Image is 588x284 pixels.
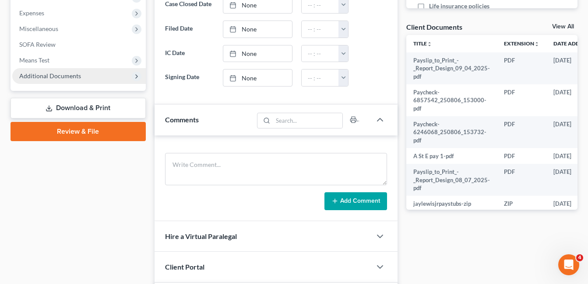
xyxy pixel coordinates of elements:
[12,37,146,52] a: SOFA Review
[223,69,292,86] a: None
[406,22,462,31] div: Client Documents
[302,45,339,62] input: -- : --
[406,84,497,116] td: Paycheck-6857542_250806_153000-pdf
[19,41,56,48] span: SOFA Review
[406,148,497,164] td: A St E pay 1-pdf
[406,196,497,211] td: jaylewisjrpaystubs-zip
[302,21,339,38] input: -- : --
[165,263,204,271] span: Client Portal
[161,45,218,62] label: IC Date
[504,40,539,47] a: Extensionunfold_more
[26,46,35,55] img: Profile image for James
[42,4,74,11] h1: Operator
[154,3,169,19] div: Close
[19,25,58,32] span: Miscellaneous
[38,46,149,54] div: joined the conversation
[165,115,199,124] span: Comments
[28,217,35,224] button: Gif picker
[552,24,574,30] a: View All
[7,136,168,188] div: Thomas says…
[497,196,546,211] td: ZIP
[576,254,583,261] span: 4
[497,148,546,164] td: PDF
[7,45,168,65] div: James says…
[42,11,109,20] p: The team can also help
[14,70,137,96] div: Hi [PERSON_NAME]! It is back up now. You should be good to file. Let me know if you are having an...
[39,113,161,130] div: This is the message I received when I attempted to file:
[497,116,546,148] td: PDF
[7,19,21,33] img: Profile image for Operator
[25,5,39,19] img: Profile image for Operator
[7,65,168,108] div: James says…
[427,42,432,47] i: unfold_more
[302,69,339,86] input: -- : --
[497,52,546,84] td: PDF
[534,42,539,47] i: unfold_more
[56,217,63,224] button: Start recording
[38,47,87,53] b: [PERSON_NAME]
[137,3,154,20] button: Home
[11,98,146,118] a: Download & Print
[7,188,168,260] div: James says…
[497,84,546,116] td: PDF
[497,164,546,196] td: PDF
[7,188,144,241] div: Hi [PERSON_NAME]! Apologies for the delayed response. It looks like you were able to successfully...
[19,56,49,64] span: Means Test
[14,217,21,224] button: Emoji picker
[27,16,168,37] a: More in the Help Center
[60,23,143,30] span: More in the Help Center
[406,52,497,84] td: Payslip_to_Print_-_Report_Design_09_04_2025-pdf
[39,142,161,176] div: Oh no! We are unable to file the case with the court.
[7,108,168,136] div: Thomas says…
[558,254,579,275] iframe: Intercom live chat
[406,164,497,196] td: Payslip_to_Print_-_Report_Design_08_07_2025-pdf
[413,40,432,47] a: Titleunfold_more
[273,113,343,128] input: Search...
[150,214,164,228] button: Send a message…
[165,232,237,240] span: Hire a Virtual Paralegal
[32,136,168,181] div: Oh no!We are unable to file the case with the court.
[14,193,137,236] div: Hi [PERSON_NAME]! Apologies for the delayed response. It looks like you were able to successfully...
[6,3,22,20] button: go back
[161,69,218,87] label: Signing Date
[32,108,168,135] div: This is the message I received when I attempted to file:
[19,72,81,80] span: Additional Documents
[406,116,497,148] td: Paycheck-6246068_250806_153732-pdf
[7,199,168,214] textarea: Message…
[223,21,292,38] a: None
[7,65,144,101] div: Hi [PERSON_NAME]! It is back up now. You should be good to file. Let me know if you are having an...
[11,122,146,141] a: Review & File
[223,45,292,62] a: None
[429,2,489,10] span: Life insurance policies
[19,9,44,17] span: Expenses
[161,21,218,38] label: Filed Date
[42,217,49,224] button: Upload attachment
[324,192,387,211] button: Add Comment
